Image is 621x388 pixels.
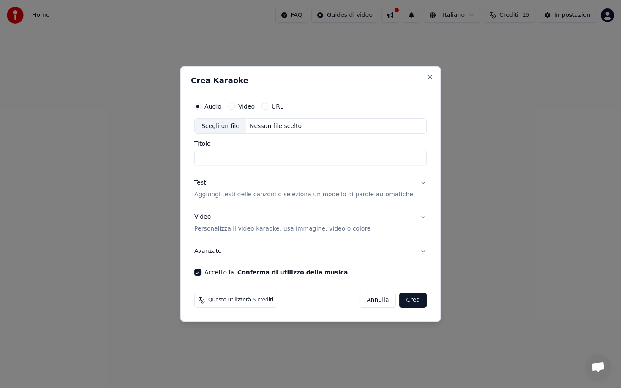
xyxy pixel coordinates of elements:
[400,293,427,308] button: Crea
[204,103,221,109] label: Audio
[194,206,427,240] button: VideoPersonalizza il video karaoke: usa immagine, video o colore
[194,179,207,187] div: Testi
[191,77,430,84] h2: Crea Karaoke
[194,141,427,147] label: Titolo
[194,213,370,233] div: Video
[194,172,427,206] button: TestiAggiungi testi delle canzoni o seleziona un modello di parole automatiche
[194,240,427,262] button: Avanzato
[208,297,273,304] span: Questo utilizzerà 5 crediti
[238,103,255,109] label: Video
[194,225,370,233] p: Personalizza il video karaoke: usa immagine, video o colore
[272,103,283,109] label: URL
[204,269,348,275] label: Accetto la
[246,122,305,130] div: Nessun file scelto
[237,269,348,275] button: Accetto la
[194,191,413,199] p: Aggiungi testi delle canzoni o seleziona un modello di parole automatiche
[195,119,246,134] div: Scegli un file
[360,293,396,308] button: Annulla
